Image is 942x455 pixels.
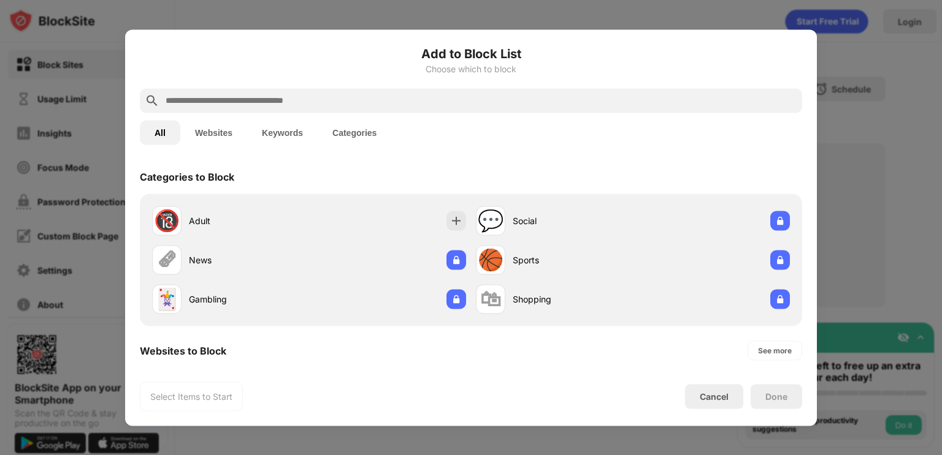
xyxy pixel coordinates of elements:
[156,247,177,273] div: 🗞
[478,247,504,273] div: 🏀
[513,293,633,306] div: Shopping
[513,214,633,227] div: Social
[180,120,247,145] button: Websites
[189,214,309,227] div: Adult
[765,391,787,401] div: Done
[140,170,234,182] div: Categories to Block
[140,44,802,62] h6: Add to Block List
[140,120,180,145] button: All
[140,64,802,73] div: Choose which to block
[140,344,226,356] div: Websites to Block
[154,287,180,312] div: 🃏
[145,93,159,108] img: search.svg
[189,254,309,266] div: News
[189,293,309,306] div: Gambling
[154,208,180,233] div: 🔞
[758,344,792,356] div: See more
[480,287,501,312] div: 🛍
[150,390,232,402] div: Select Items to Start
[318,120,391,145] button: Categories
[247,120,318,145] button: Keywords
[513,254,633,266] div: Sports
[700,391,729,402] div: Cancel
[478,208,504,233] div: 💬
